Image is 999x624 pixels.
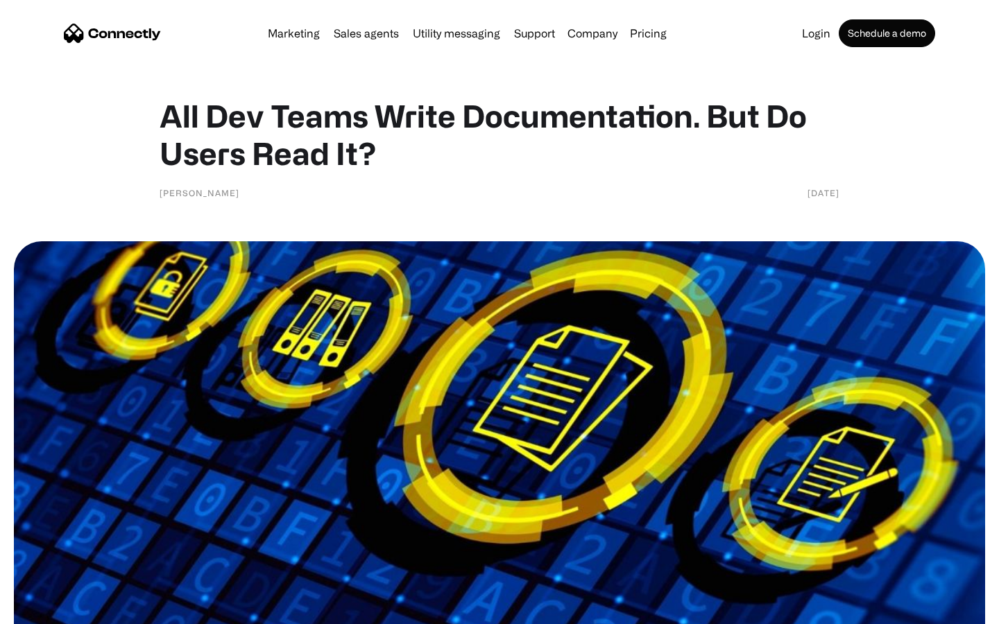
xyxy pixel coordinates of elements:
[262,28,325,39] a: Marketing
[160,186,239,200] div: [PERSON_NAME]
[28,600,83,619] ul: Language list
[796,28,836,39] a: Login
[808,186,839,200] div: [DATE]
[407,28,506,39] a: Utility messaging
[509,28,561,39] a: Support
[567,24,617,43] div: Company
[839,19,935,47] a: Schedule a demo
[160,97,839,172] h1: All Dev Teams Write Documentation. But Do Users Read It?
[328,28,404,39] a: Sales agents
[624,28,672,39] a: Pricing
[14,600,83,619] aside: Language selected: English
